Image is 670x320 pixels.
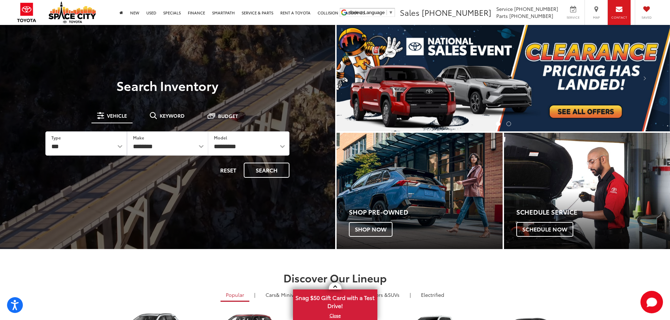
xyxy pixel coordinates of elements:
span: Budget [218,113,238,118]
li: | [253,291,257,298]
li: Go to slide number 1. [496,122,500,126]
li: | [408,291,413,298]
button: Click to view next picture. [620,39,670,117]
a: Select Language​ [350,10,393,15]
a: Cars [260,289,305,301]
label: Model [214,135,227,141]
a: Popular [221,289,249,302]
span: Service [496,5,513,12]
button: Click to view previous picture. [337,39,387,117]
span: Saved [639,15,654,20]
span: Schedule Now [516,222,573,237]
svg: Start Chat [640,291,663,313]
button: Toggle Chat Window [640,291,663,313]
span: Shop Now [349,222,393,237]
h3: Search Inventory [30,78,306,92]
span: Contact [611,15,627,20]
a: Shop Pre-Owned Shop Now [337,133,503,249]
button: Reset [214,163,242,178]
div: Toyota [504,133,670,249]
span: Select Language [350,10,385,15]
span: Map [588,15,604,20]
div: Toyota [337,133,503,249]
span: Service [565,15,581,20]
span: & Minivan [276,291,300,298]
span: Snag $50 Gift Card with a Test Drive! [294,290,377,312]
h4: Shop Pre-Owned [349,209,503,216]
span: Keyword [160,113,185,118]
h2: Discover Our Lineup [87,272,583,283]
label: Type [51,135,61,141]
span: Sales [400,7,420,18]
button: Search [244,163,289,178]
span: [PHONE_NUMBER] [509,12,553,19]
span: [PHONE_NUMBER] [514,5,558,12]
a: Electrified [416,289,449,301]
span: ▼ [389,10,393,15]
a: Schedule Service Schedule Now [504,133,670,249]
span: Parts [496,12,508,19]
a: SUVs [352,289,405,301]
img: Space City Toyota [49,1,96,23]
span: [PHONE_NUMBER] [422,7,491,18]
li: Go to slide number 2. [506,122,511,126]
span: Vehicle [107,113,127,118]
h4: Schedule Service [516,209,670,216]
label: Make [133,135,144,141]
